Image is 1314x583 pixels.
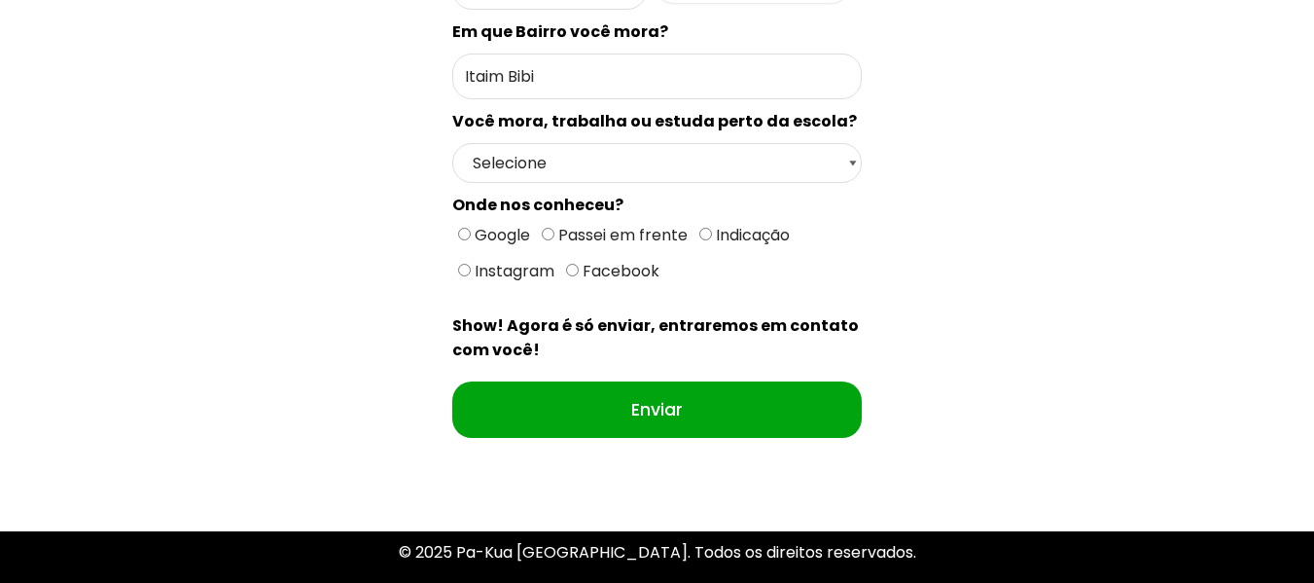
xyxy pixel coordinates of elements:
[471,224,530,246] span: Google
[452,110,857,132] spam: Você mora, trabalha ou estuda perto da escola?
[452,314,859,361] spam: Show! Agora é só enviar, entraremos em contato com você!
[458,228,471,240] input: Google
[712,224,790,246] span: Indicação
[554,224,688,246] span: Passei em frente
[579,260,659,282] span: Facebook
[103,539,1212,565] p: © 2025 Pa-Kua [GEOGRAPHIC_DATA]. Todos os direitos reservados.
[566,264,579,276] input: Facebook
[452,382,863,438] input: Enviar
[452,194,623,216] spam: Onde nos conheceu?
[471,260,554,282] span: Instagram
[542,228,554,240] input: Passei em frente
[452,20,668,43] spam: Em que Bairro você mora?
[458,264,471,276] input: Instagram
[699,228,712,240] input: Indicação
